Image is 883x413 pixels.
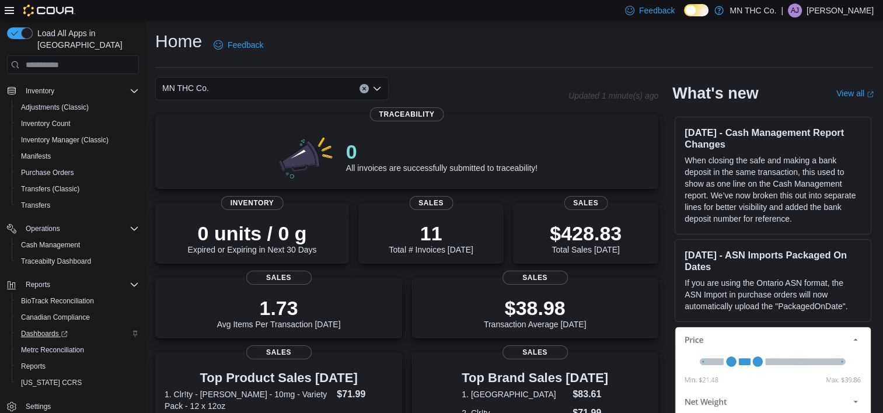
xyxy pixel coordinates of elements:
[337,387,393,401] dd: $71.99
[21,84,139,98] span: Inventory
[16,238,139,252] span: Cash Management
[685,249,861,272] h3: [DATE] - ASN Imports Packaged On Dates
[788,3,802,17] div: Abbey Johnson
[372,84,382,93] button: Open list of options
[217,296,341,329] div: Avg Items Per Transaction [DATE]
[16,133,113,147] a: Inventory Manager (Classic)
[21,84,59,98] button: Inventory
[12,132,144,148] button: Inventory Manager (Classic)
[162,81,209,95] span: MN THC Co.
[16,182,84,196] a: Transfers (Classic)
[12,148,144,164] button: Manifests
[21,296,94,306] span: BioTrack Reconciliation
[16,254,139,268] span: Traceabilty Dashboard
[462,371,608,385] h3: Top Brand Sales [DATE]
[807,3,874,17] p: [PERSON_NAME]
[21,152,51,161] span: Manifests
[12,253,144,269] button: Traceabilty Dashboard
[16,310,95,324] a: Canadian Compliance
[16,166,139,180] span: Purchase Orders
[2,276,144,293] button: Reports
[16,310,139,324] span: Canadian Compliance
[21,119,71,128] span: Inventory Count
[685,127,861,150] h3: [DATE] - Cash Management Report Changes
[16,343,89,357] a: Metrc Reconciliation
[2,83,144,99] button: Inventory
[23,5,75,16] img: Cova
[16,359,139,373] span: Reports
[12,358,144,374] button: Reports
[21,345,84,355] span: Metrc Reconciliation
[217,296,341,320] p: 1.73
[155,30,202,53] h1: Home
[484,296,587,329] div: Transaction Average [DATE]
[21,313,90,322] span: Canadian Compliance
[16,343,139,357] span: Metrc Reconciliation
[188,222,317,254] div: Expired or Expiring in Next 30 Days
[12,374,144,391] button: [US_STATE] CCRS
[550,222,622,245] p: $428.83
[16,238,85,252] a: Cash Management
[684,4,709,16] input: Dark Mode
[246,271,312,285] span: Sales
[12,293,144,309] button: BioTrack Reconciliation
[16,327,72,341] a: Dashboards
[12,237,144,253] button: Cash Management
[21,222,139,236] span: Operations
[12,116,144,132] button: Inventory Count
[16,327,139,341] span: Dashboards
[21,103,89,112] span: Adjustments (Classic)
[16,294,99,308] a: BioTrack Reconciliation
[12,99,144,116] button: Adjustments (Classic)
[462,388,568,400] dt: 1. [GEOGRAPHIC_DATA]
[188,222,317,245] p: 0 units / 0 g
[21,168,74,177] span: Purchase Orders
[16,359,50,373] a: Reports
[16,294,139,308] span: BioTrack Reconciliation
[165,388,332,412] dt: 1. Clr!ty - [PERSON_NAME] - 10mg - Variety Pack - 12 x 12oz
[26,280,50,289] span: Reports
[672,84,758,103] h2: What's new
[2,220,144,237] button: Operations
[16,198,55,212] a: Transfers
[502,345,568,359] span: Sales
[685,155,861,225] p: When closing the safe and making a bank deposit in the same transaction, this used to show as one...
[21,278,55,292] button: Reports
[409,196,453,210] span: Sales
[12,197,144,213] button: Transfers
[836,89,874,98] a: View allExternal link
[389,222,473,254] div: Total # Invoices [DATE]
[346,140,538,163] p: 0
[21,222,65,236] button: Operations
[16,149,55,163] a: Manifests
[16,117,75,131] a: Inventory Count
[16,182,139,196] span: Transfers (Classic)
[684,16,685,17] span: Dark Mode
[685,277,861,312] p: If you are using the Ontario ASN format, the ASN Import in purchase orders will now automatically...
[781,3,783,17] p: |
[639,5,675,16] span: Feedback
[21,378,82,387] span: [US_STATE] CCRS
[791,3,799,17] span: AJ
[16,100,139,114] span: Adjustments (Classic)
[564,196,608,210] span: Sales
[730,3,776,17] p: MN THC Co.
[221,196,284,210] span: Inventory
[568,91,658,100] p: Updated 1 minute(s) ago
[484,296,587,320] p: $38.98
[21,329,68,338] span: Dashboards
[246,345,312,359] span: Sales
[26,224,60,233] span: Operations
[346,140,538,173] div: All invoices are successfully submitted to traceability!
[21,240,80,250] span: Cash Management
[228,39,263,51] span: Feedback
[867,91,874,98] svg: External link
[16,117,139,131] span: Inventory Count
[209,33,268,57] a: Feedback
[26,402,51,411] span: Settings
[16,376,139,390] span: Washington CCRS
[33,27,139,51] span: Load All Apps in [GEOGRAPHIC_DATA]
[12,309,144,325] button: Canadian Compliance
[276,133,337,180] img: 0
[21,278,139,292] span: Reports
